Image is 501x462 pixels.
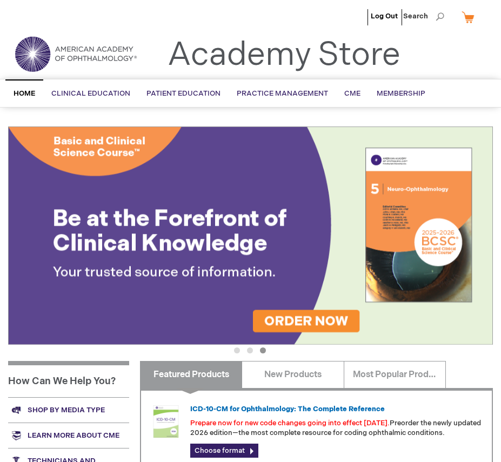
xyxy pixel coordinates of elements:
[190,444,258,458] a: Choose format
[168,36,400,75] a: Academy Store
[150,405,182,438] img: 0120008u_42.png
[344,361,446,388] a: Most Popular Products
[8,361,129,398] h1: How Can We Help You?
[190,405,385,413] a: ICD-10-CM for Ophthalmology: The Complete Reference
[403,5,444,27] span: Search
[247,347,253,353] button: 2 of 3
[344,89,360,98] span: CME
[8,397,129,423] a: Shop by media type
[8,423,129,448] a: Learn more about CME
[190,419,390,427] font: Prepare now for new code changes going into effect [DATE].
[234,347,240,353] button: 1 of 3
[190,418,483,438] p: Preorder the newly updated 2026 edition—the most complete resource for coding ophthalmic conditions.
[14,89,35,98] span: Home
[260,347,266,353] button: 3 of 3
[242,361,344,388] a: New Products
[377,89,425,98] span: Membership
[371,12,398,21] a: Log Out
[140,361,242,388] a: Featured Products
